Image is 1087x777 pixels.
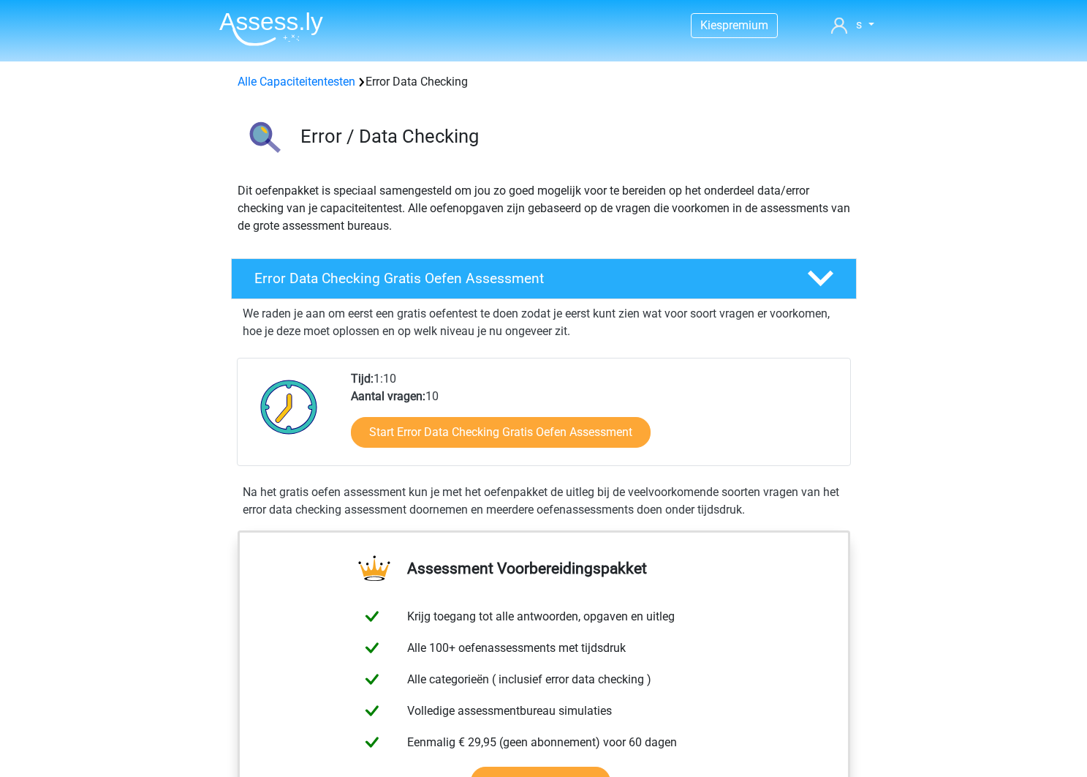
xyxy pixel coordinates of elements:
[340,370,849,465] div: 1:10 10
[351,372,374,386] b: Tijd:
[243,305,845,340] p: We raden je aan om eerst een gratis oefentest te doen zodat je eerst kunt zien wat voor soort vra...
[722,18,768,32] span: premium
[238,182,850,235] p: Dit oefenpakket is speciaal samengesteld om jou zo goed mogelijk voor te bereiden op het onderdee...
[856,18,862,31] span: s
[351,389,425,403] b: Aantal vragen:
[825,16,879,34] a: s
[692,15,777,35] a: Kiespremium
[232,108,294,170] img: error data checking
[237,484,851,519] div: Na het gratis oefen assessment kun je met het oefenpakket de uitleg bij de veelvoorkomende soorte...
[238,75,355,89] a: Alle Capaciteitentesten
[219,12,323,46] img: Assessly
[300,125,845,148] h3: Error / Data Checking
[254,270,784,287] h4: Error Data Checking Gratis Oefen Assessment
[232,73,856,91] div: Error Data Checking
[351,417,651,448] a: Start Error Data Checking Gratis Oefen Assessment
[700,18,722,32] span: Kies
[225,258,863,299] a: Error Data Checking Gratis Oefen Assessment
[252,370,326,443] img: Klok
